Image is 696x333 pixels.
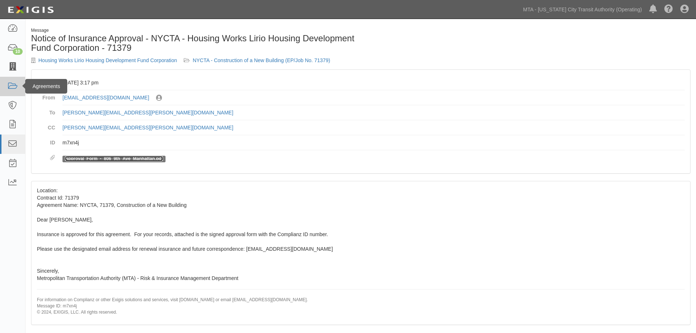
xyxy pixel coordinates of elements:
span: Location: Contract Id: 71379 Agreement Name: NYCTA, 71379, Construction of a New Building Dear [P... [37,188,685,315]
dt: To [37,105,55,116]
dd: [DATE] 3:17 pm [62,75,685,90]
dd: m7xn4j [62,135,685,150]
a: [PERSON_NAME][EMAIL_ADDRESS][PERSON_NAME][DOMAIN_NAME] [62,125,233,130]
a: NYCTA - Construction of a New Building (EP/Job No. 71379) [193,57,330,63]
div: 10 [13,48,23,55]
dt: From [37,90,55,101]
dt: Date [37,75,55,86]
dt: ID [37,135,55,146]
p: For information on Complianz or other Exigis solutions and services, visit [DOMAIN_NAME] or email... [37,297,685,315]
i: Attachments [50,155,55,160]
i: Sent by Barksdale, Joshua [156,95,162,101]
a: Housing Works Lirio Housing Development Fund Corporation [38,57,177,63]
a: MTA - [US_STATE] City Transit Authority (Operating) [520,2,646,17]
a: [PERSON_NAME][EMAIL_ADDRESS][PERSON_NAME][DOMAIN_NAME] [62,110,233,116]
div: Agreements [25,79,67,94]
a: Approval_Form_-_806_9th_Ave_Manhattan.pdf [65,156,163,161]
dt: CC [37,120,55,131]
i: Help Center - Complianz [664,5,673,14]
h1: Notice of Insurance Approval - NYCTA - Housing Works Lirio Housing Development Fund Corporation -... [31,34,355,53]
img: logo-5460c22ac91f19d4615b14bd174203de0afe785f0fc80cf4dbbc73dc1793850b.png [5,3,56,16]
a: [EMAIL_ADDRESS][DOMAIN_NAME] [62,95,149,101]
div: Message [31,27,355,34]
